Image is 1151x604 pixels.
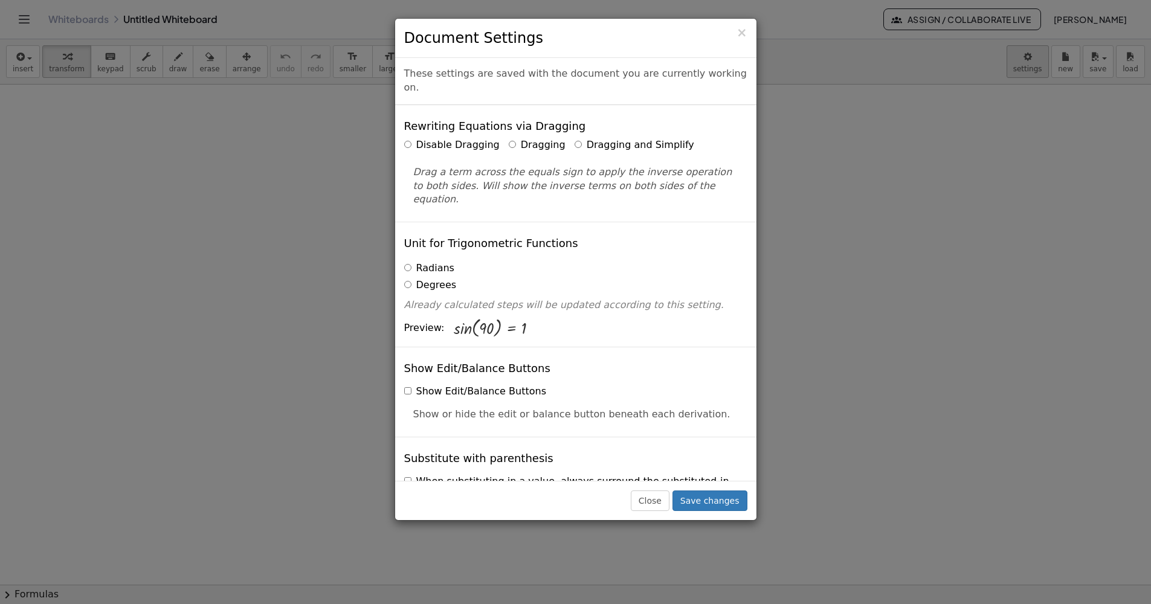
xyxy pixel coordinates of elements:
[404,385,546,399] label: Show Edit/Balance Buttons
[404,141,411,148] input: Disable Dragging
[404,120,586,132] h4: Rewriting Equations via Dragging
[395,58,756,105] div: These settings are saved with the document you are currently working on.
[737,25,747,40] span: ×
[404,477,411,484] input: When substituting in a value, always surround the substituted-in value with parenthesis.
[672,490,747,511] button: Save changes
[413,408,738,422] p: Show or hide the edit or balance button beneath each derivation.
[404,452,553,464] h4: Substitute with parenthesis
[404,387,411,394] input: Show Edit/Balance Buttons
[404,321,445,335] span: Preview:
[404,262,454,275] label: Radians
[404,237,578,249] h4: Unit for Trigonometric Functions
[404,278,457,292] label: Degrees
[404,28,747,48] h3: Document Settings
[413,165,738,207] p: Drag a term across the equals sign to apply the inverse operation to both sides. Will show the in...
[404,264,411,271] input: Radians
[404,362,550,374] h4: Show Edit/Balance Buttons
[404,138,500,152] label: Disable Dragging
[404,298,747,312] p: Already calculated steps will be updated according to this setting.
[404,281,411,288] input: Degrees
[404,475,747,503] label: When substituting in a value, always surround the substituted-in value with parenthesis.
[737,27,747,39] button: Close
[631,490,669,511] button: Close
[509,138,566,152] label: Dragging
[575,138,694,152] label: Dragging and Simplify
[575,141,582,148] input: Dragging and Simplify
[509,141,516,148] input: Dragging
